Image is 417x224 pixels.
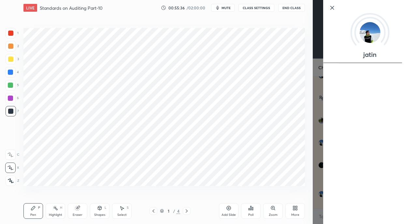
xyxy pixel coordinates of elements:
[222,6,231,10] span: mute
[248,213,253,217] div: Poll
[30,213,36,217] div: Pen
[117,213,127,217] div: Select
[6,28,19,38] div: 1
[5,150,19,160] div: C
[94,213,105,217] div: Shapes
[60,206,62,209] div: H
[6,41,19,51] div: 2
[211,4,235,12] button: mute
[40,5,103,11] h4: Standards on Auditing Part-10
[360,22,381,43] img: 484a4038a7ba428dad51a85f2878fb39.jpg
[176,208,180,214] div: 4
[6,54,19,64] div: 3
[269,213,278,217] div: Zoom
[5,93,19,103] div: 6
[278,4,305,12] button: End Class
[127,206,129,209] div: S
[165,209,172,213] div: 1
[49,213,62,217] div: Highlight
[6,106,19,116] div: 7
[73,213,82,217] div: Eraser
[5,80,19,90] div: 5
[323,58,417,64] div: animation
[291,213,299,217] div: More
[38,206,40,209] div: P
[6,176,19,186] div: Z
[5,67,19,77] div: 4
[105,206,107,209] div: L
[173,209,175,213] div: /
[23,4,37,12] div: LIVE
[363,52,377,57] p: jatin
[222,213,236,217] div: Add Slide
[238,4,274,12] button: CLASS SETTINGS
[5,163,19,173] div: X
